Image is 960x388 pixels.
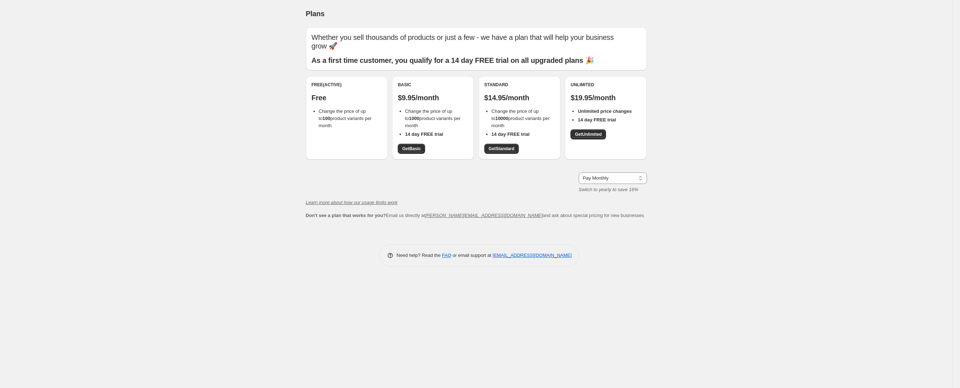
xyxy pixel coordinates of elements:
span: Change the price of up to product variants per month [405,108,461,128]
span: Change the price of up to product variants per month [491,108,550,128]
b: 14 day FREE trial [491,131,530,137]
b: 10000 [495,116,508,121]
div: Free (Active) [312,82,382,88]
b: As a first time customer, you qualify for a 14 day FREE trial on all upgraded plans 🎉 [312,56,594,64]
a: Learn more about how our usage limits work [306,200,398,205]
div: Standard [484,82,555,88]
p: $14.95/month [484,93,555,102]
a: [EMAIL_ADDRESS][DOMAIN_NAME] [493,253,572,258]
p: Whether you sell thousands of products or just a few - we have a plan that will help your busines... [312,33,641,50]
p: Free [312,93,382,102]
span: Change the price of up to product variants per month [319,108,372,128]
span: or email support at [451,253,493,258]
b: 14 day FREE trial [405,131,443,137]
b: 100 [322,116,330,121]
span: Email us directly at and ask about special pricing for new businesses [306,213,644,218]
span: Get Basic [402,146,421,152]
span: Need help? Read the [397,253,442,258]
div: Basic [398,82,468,88]
div: Unlimited [570,82,641,88]
a: GetUnlimited [570,129,606,139]
b: 14 day FREE trial [578,117,616,123]
b: 1000 [409,116,419,121]
b: Don't see a plan that works for you? [306,213,386,218]
a: GetStandard [484,144,519,154]
p: $19.95/month [570,93,641,102]
b: Unlimited price changes [578,108,632,114]
span: Plans [306,10,325,18]
span: Get Standard [489,146,514,152]
span: Get Unlimited [575,131,602,137]
a: FAQ [442,253,451,258]
i: Switch to yearly to save 16% [579,187,638,192]
p: $9.95/month [398,93,468,102]
a: [PERSON_NAME][EMAIL_ADDRESS][DOMAIN_NAME] [425,213,542,218]
a: GetBasic [398,144,425,154]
